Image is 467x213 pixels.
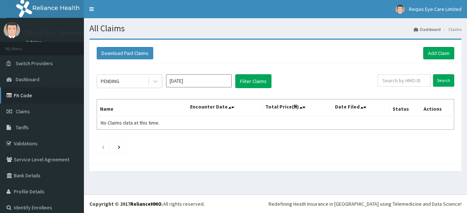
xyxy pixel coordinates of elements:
[420,99,454,116] th: Actions
[130,201,162,207] a: RelianceHMO
[187,99,262,116] th: Encounter Date
[409,6,462,12] span: Requis Eye Care Limited
[378,74,431,87] input: Search by HMO ID
[97,47,153,59] button: Download Paid Claims
[97,99,187,116] th: Name
[89,24,462,33] h1: All Claims
[433,74,454,87] input: Search
[26,40,43,45] a: Online
[16,76,39,83] span: Dashboard
[332,99,389,116] th: Date Filed
[389,99,420,116] th: Status
[89,201,163,207] strong: Copyright © 2017 .
[4,22,20,38] img: User Image
[262,99,332,116] th: Total Price(₦)
[423,47,454,59] a: Add Claim
[84,194,467,213] footer: All rights reserved.
[118,143,120,150] a: Next page
[441,26,462,32] li: Claims
[395,5,405,14] img: User Image
[235,74,271,88] button: Filter Claims
[414,26,441,32] a: Dashboard
[166,74,232,87] input: Select Month and Year
[16,60,53,67] span: Switch Providers
[16,124,29,131] span: Tariffs
[26,29,93,36] p: Requis Eye Care Limited
[269,200,462,208] div: Redefining Heath Insurance in [GEOGRAPHIC_DATA] using Telemedicine and Data Science!
[101,119,159,126] span: No Claims data at this time.
[101,78,119,85] div: PENDING
[101,143,105,150] a: Previous page
[16,108,30,115] span: Claims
